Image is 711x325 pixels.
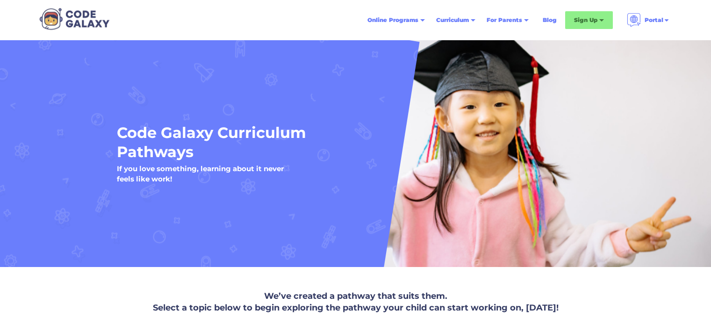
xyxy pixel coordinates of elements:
[117,164,284,184] h5: If you love something, learning about it never feels like work!
[537,12,562,29] a: Blog
[367,15,418,25] div: Online Programs
[574,15,597,25] div: Sign Up
[117,123,521,162] h1: Code Galaxy Curriculum Pathways
[487,15,522,25] div: For Parents
[436,15,469,25] div: Curriculum
[153,291,559,313] strong: We’ve created a pathway that suits them. Select a topic below to begin exploring the pathway your...
[645,15,663,25] div: Portal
